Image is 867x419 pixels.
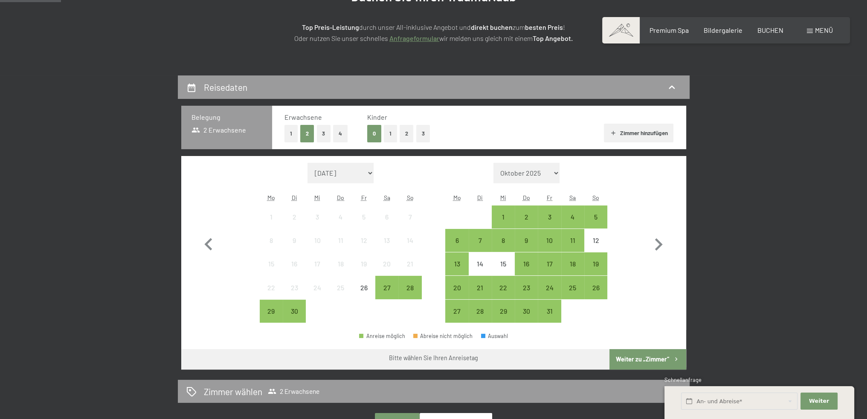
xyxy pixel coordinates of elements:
[384,125,397,142] button: 1
[585,214,606,235] div: 5
[375,229,398,252] div: Anreise nicht möglich
[515,300,538,323] div: Anreise möglich
[399,214,420,235] div: 7
[375,252,398,275] div: Anreise nicht möglich
[283,252,306,275] div: Anreise nicht möglich
[649,26,688,34] a: Premium Spa
[493,308,514,329] div: 29
[561,252,584,275] div: Sat Oct 18 2025
[306,229,329,252] div: Anreise nicht möglich
[604,124,673,142] button: Zimmer hinzufügen
[538,229,561,252] div: Anreise möglich
[220,22,647,43] p: durch unser All-inklusive Angebot und zum ! Oder nutzen Sie unser schnelles wir melden uns gleich...
[398,229,421,252] div: Anreise nicht möglich
[307,284,328,306] div: 24
[398,276,421,299] div: Sun Sep 28 2025
[469,276,492,299] div: Tue Oct 21 2025
[191,113,262,122] h3: Belegung
[314,194,320,201] abbr: Mittwoch
[584,205,607,228] div: Anreise möglich
[493,214,514,235] div: 1
[361,194,366,201] abbr: Freitag
[283,276,306,299] div: Tue Sep 23 2025
[562,260,583,282] div: 18
[375,276,398,299] div: Anreise möglich
[516,260,537,282] div: 16
[375,205,398,228] div: Sat Sep 06 2025
[539,237,560,258] div: 10
[561,252,584,275] div: Anreise möglich
[204,385,262,398] h2: Zimmer wählen
[516,308,537,329] div: 30
[283,229,306,252] div: Tue Sep 09 2025
[562,214,583,235] div: 4
[493,284,514,306] div: 22
[384,194,390,201] abbr: Samstag
[196,163,221,323] button: Vorheriger Monat
[492,300,515,323] div: Anreise möglich
[492,229,515,252] div: Wed Oct 08 2025
[283,205,306,228] div: Anreise nicht möglich
[492,252,515,275] div: Wed Oct 15 2025
[646,163,671,323] button: Nächster Monat
[302,23,359,31] strong: Top Preis-Leistung
[469,252,492,275] div: Anreise nicht möglich
[375,229,398,252] div: Sat Sep 13 2025
[261,284,282,306] div: 22
[481,333,508,339] div: Auswahl
[547,194,552,201] abbr: Freitag
[283,300,306,323] div: Anreise möglich
[261,214,282,235] div: 1
[515,252,538,275] div: Thu Oct 16 2025
[306,205,329,228] div: Wed Sep 03 2025
[561,205,584,228] div: Anreise möglich
[260,276,283,299] div: Mon Sep 22 2025
[283,205,306,228] div: Tue Sep 02 2025
[664,376,702,383] span: Schnellanfrage
[329,276,352,299] div: Thu Sep 25 2025
[470,237,491,258] div: 7
[492,276,515,299] div: Anreise möglich
[306,252,329,275] div: Anreise nicht möglich
[399,260,420,282] div: 21
[260,205,283,228] div: Anreise nicht möglich
[470,260,491,282] div: 14
[584,276,607,299] div: Anreise möglich
[471,23,513,31] strong: direkt buchen
[352,276,375,299] div: Anreise nicht möglich
[493,237,514,258] div: 8
[376,284,397,306] div: 27
[353,237,374,258] div: 12
[389,34,439,42] a: Anfrageformular
[445,252,468,275] div: Mon Oct 13 2025
[585,284,606,306] div: 26
[300,125,314,142] button: 2
[329,205,352,228] div: Thu Sep 04 2025
[561,229,584,252] div: Anreise möglich
[539,214,560,235] div: 3
[477,194,483,201] abbr: Dienstag
[704,26,742,34] span: Bildergalerie
[470,284,491,306] div: 21
[268,387,319,396] span: 2 Erwachsene
[267,194,275,201] abbr: Montag
[515,252,538,275] div: Anreise möglich
[500,194,506,201] abbr: Mittwoch
[284,308,305,329] div: 30
[515,276,538,299] div: Anreise möglich
[317,125,331,142] button: 3
[538,300,561,323] div: Anreise möglich
[562,284,583,306] div: 25
[400,125,414,142] button: 2
[809,397,829,405] span: Weiter
[329,276,352,299] div: Anreise nicht möglich
[538,229,561,252] div: Fri Oct 10 2025
[352,229,375,252] div: Fri Sep 12 2025
[757,26,783,34] span: BUCHEN
[492,229,515,252] div: Anreise möglich
[398,205,421,228] div: Anreise nicht möglich
[375,252,398,275] div: Sat Sep 20 2025
[329,229,352,252] div: Anreise nicht möglich
[261,260,282,282] div: 15
[562,237,583,258] div: 11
